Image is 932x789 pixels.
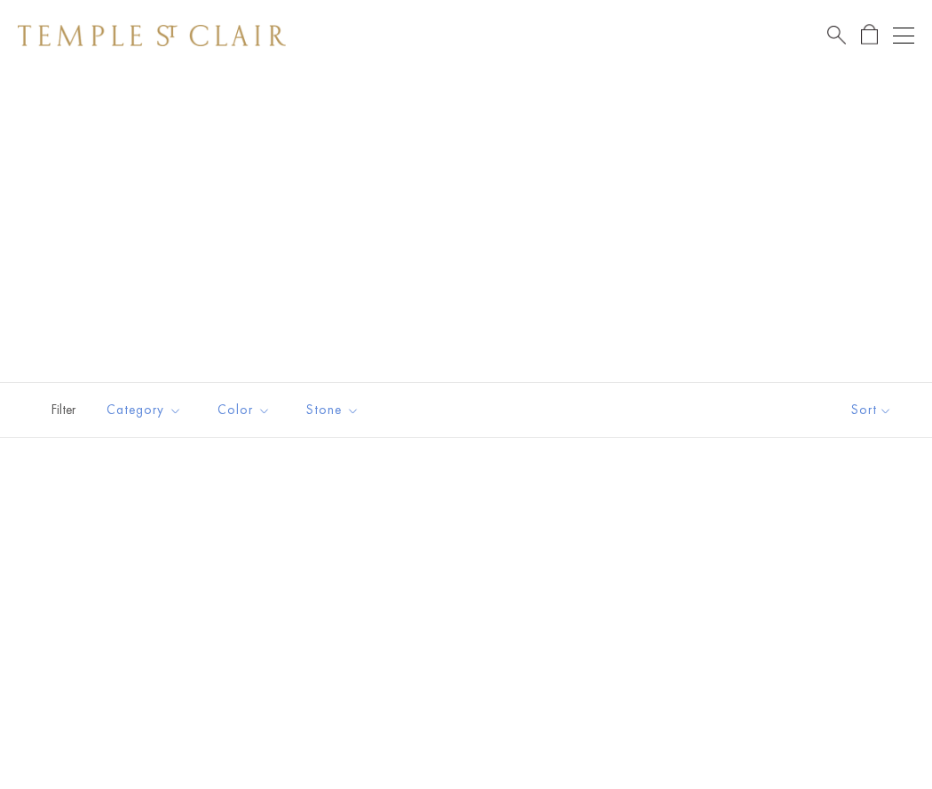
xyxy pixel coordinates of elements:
[861,24,878,46] a: Open Shopping Bag
[893,25,914,46] button: Open navigation
[204,390,284,430] button: Color
[93,390,195,430] button: Category
[811,383,932,437] button: Show sort by
[98,399,195,421] span: Category
[18,25,286,46] img: Temple St. Clair
[293,390,373,430] button: Stone
[297,399,373,421] span: Stone
[827,24,846,46] a: Search
[209,399,284,421] span: Color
